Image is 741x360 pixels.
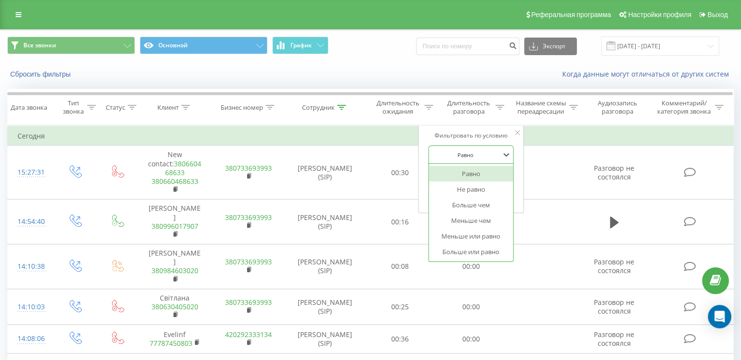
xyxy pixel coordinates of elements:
a: 380630405020 [152,302,198,311]
td: 00:36 [365,325,436,353]
td: 00:00 [436,289,506,325]
td: 00:08 [365,244,436,289]
td: [PERSON_NAME] (SIP) [285,289,365,325]
div: 14:10:38 [18,257,43,276]
td: [PERSON_NAME] (SIP) [285,244,365,289]
div: 14:54:40 [18,212,43,231]
span: Разговор не состоялся [594,163,634,181]
td: 00:00 [436,325,506,353]
div: Название схемы переадресации [515,99,567,116]
div: Дата звонка [11,103,47,112]
button: Экспорт [524,38,577,55]
a: 420292333134 [225,330,272,339]
td: New contact: [138,146,211,200]
span: Все звонки [23,41,56,49]
td: 00:25 [365,289,436,325]
div: Меньше чем [429,213,513,228]
div: Аудиозапись разговора [589,99,646,116]
div: 15:27:31 [18,163,43,182]
div: Тип звонка [61,99,84,116]
input: Поиск по номеру [416,38,519,55]
a: 380984603020 [152,266,198,275]
div: 14:08:06 [18,329,43,348]
div: Равно [429,166,513,181]
a: 380733693993 [225,257,272,266]
div: Длительность ожидания [374,99,422,116]
a: Когда данные могут отличаться от других систем [562,69,734,79]
span: Реферальная программа [531,11,611,19]
a: 380733693993 [225,298,272,307]
td: [PERSON_NAME] [138,244,211,289]
td: [PERSON_NAME] (SIP) [285,325,365,353]
div: Комментарий/категория звонка [655,99,712,116]
div: Больше чем [429,197,513,213]
button: График [272,37,328,54]
div: Больше или равно [429,244,513,260]
td: Evelinf [138,325,211,353]
span: График [290,42,312,49]
span: Разговор не состоялся [594,330,634,348]
td: [PERSON_NAME] [138,200,211,244]
div: 14:10:03 [18,298,43,317]
td: [PERSON_NAME] (SIP) [285,146,365,200]
div: Сотрудник [302,103,335,112]
div: Клиент [157,103,179,112]
button: Сбросить фильтры [7,70,76,79]
div: Фильтровать по условию [428,131,514,140]
td: Світлана [138,289,211,325]
td: 00:16 [365,200,436,244]
span: Выход [707,11,728,19]
div: Не равно [429,181,513,197]
a: 380660468633 [165,159,202,177]
td: 00:00 [436,244,506,289]
td: 00:30 [365,146,436,200]
div: Длительность разговора [444,99,493,116]
span: Настройки профиля [628,11,691,19]
div: Статус [106,103,125,112]
td: Сегодня [8,126,734,146]
a: 380733693993 [225,213,272,222]
div: Open Intercom Messenger [708,305,731,328]
div: Бизнес номер [221,103,263,112]
td: [PERSON_NAME] (SIP) [285,200,365,244]
button: Все звонки [7,37,135,54]
span: Разговор не состоялся [594,257,634,275]
a: 380996017907 [152,221,198,231]
span: Разговор не состоялся [594,298,634,316]
a: 77787450803 [150,339,192,348]
button: Основной [140,37,267,54]
div: Меньше или равно [429,228,513,244]
a: 380733693993 [225,163,272,173]
a: 380660468633 [152,177,198,186]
